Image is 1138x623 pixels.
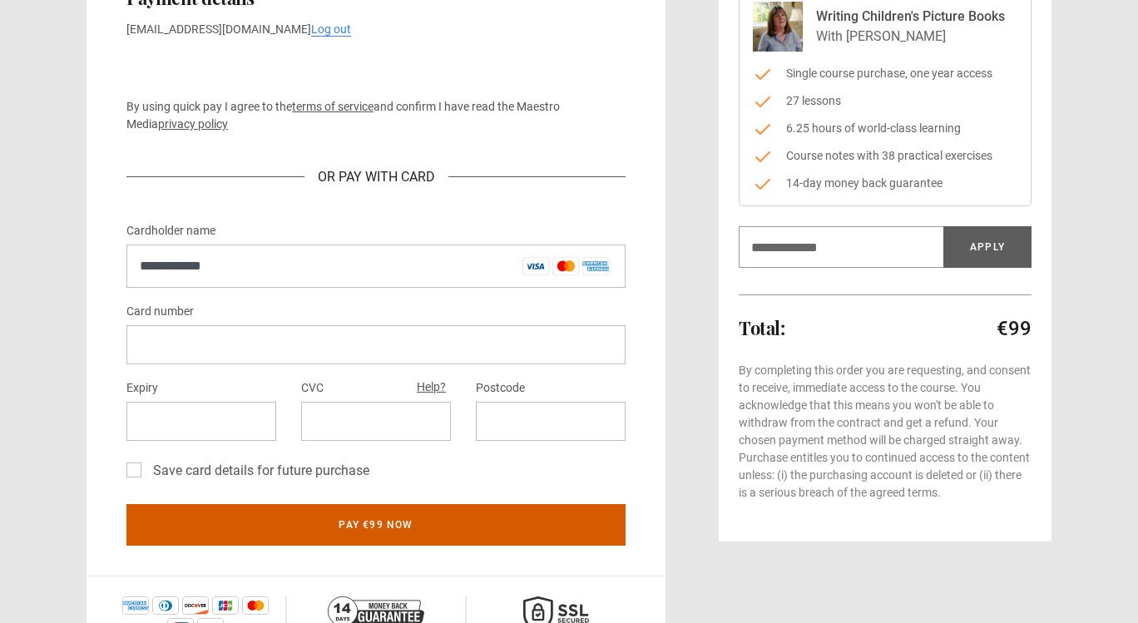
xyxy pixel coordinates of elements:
[126,378,158,398] label: Expiry
[753,65,1017,82] li: Single course purchase, one year access
[476,378,525,398] label: Postcode
[412,377,451,398] button: Help?
[753,120,1017,137] li: 6.25 hours of world-class learning
[182,596,209,615] img: discover
[242,596,269,615] img: mastercard
[146,461,369,481] label: Save card details for future purchase
[753,175,1017,192] li: 14-day money back guarantee
[126,98,626,133] p: By using quick pay I agree to the and confirm I have read the Maestro Media
[140,337,612,353] iframe: Secure card number input frame
[816,27,1005,47] p: With [PERSON_NAME]
[126,221,215,241] label: Cardholder name
[140,413,263,429] iframe: Secure expiration date input frame
[997,315,1032,342] p: €99
[292,100,374,113] a: terms of service
[122,596,149,615] img: amex
[943,226,1032,268] button: Apply
[301,378,324,398] label: CVC
[739,318,784,338] h2: Total:
[126,52,626,85] iframe: Secure payment button frame
[304,167,448,187] div: Or Pay With Card
[126,21,626,38] p: [EMAIL_ADDRESS][DOMAIN_NAME]
[489,413,612,429] iframe: Secure postal code input frame
[816,7,1005,27] p: Writing Children's Picture Books
[753,147,1017,165] li: Course notes with 38 practical exercises
[152,596,179,615] img: diners
[314,413,438,429] iframe: Secure CVC input frame
[739,362,1032,502] p: By completing this order you are requesting, and consent to receive, immediate access to the cour...
[311,22,351,37] a: Log out
[753,92,1017,110] li: 27 lessons
[126,504,626,546] button: Pay €99 now
[158,117,228,131] a: privacy policy
[126,302,194,322] label: Card number
[212,596,239,615] img: jcb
